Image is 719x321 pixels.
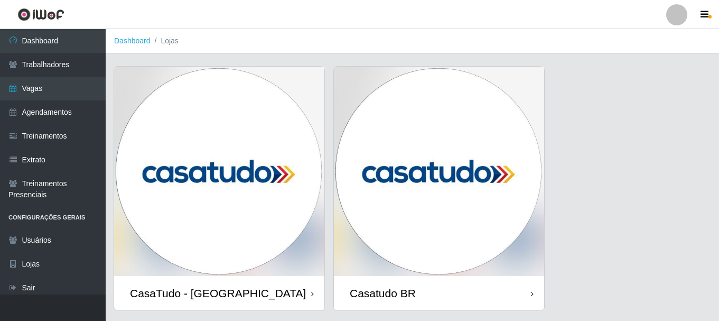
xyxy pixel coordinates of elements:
a: CasaTudo - [GEOGRAPHIC_DATA] [114,67,324,310]
img: cardImg [334,67,544,276]
a: Dashboard [114,36,151,45]
img: CoreUI Logo [17,8,64,21]
div: CasaTudo - [GEOGRAPHIC_DATA] [130,287,306,300]
a: Casatudo BR [334,67,544,310]
li: Lojas [151,35,179,47]
nav: breadcrumb [106,29,719,53]
img: cardImg [114,67,324,276]
div: Casatudo BR [350,287,416,300]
